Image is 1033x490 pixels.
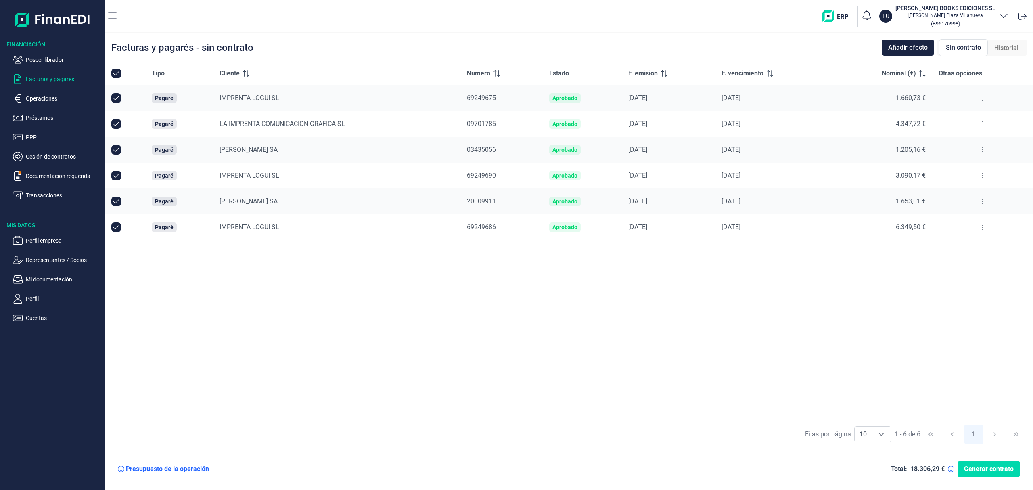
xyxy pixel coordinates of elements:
p: Facturas y pagarés [26,74,102,84]
div: [DATE] [628,94,709,102]
p: Préstamos [26,113,102,123]
div: Row Unselected null [111,222,121,232]
div: Aprobado [552,147,577,153]
button: PPP [13,132,102,142]
div: [DATE] [721,197,824,205]
span: IMPRENTA LOGUI SL [220,172,279,179]
div: [DATE] [721,223,824,231]
span: Número [467,69,490,78]
div: [DATE] [628,120,709,128]
p: Transacciones [26,191,102,200]
small: Copiar cif [931,21,960,27]
span: 69249686 [467,223,496,231]
button: Poseer librador [13,55,102,65]
span: Tipo [152,69,165,78]
div: [DATE] [721,172,824,180]
button: Cesión de contratos [13,152,102,161]
p: Poseer librador [26,55,102,65]
div: Presupuesto de la operación [126,465,209,473]
div: Pagaré [155,95,174,101]
div: [DATE] [721,120,824,128]
button: Operaciones [13,94,102,103]
button: Page 1 [964,425,983,444]
span: Nominal (€) [882,69,916,78]
span: 4.347,72 € [896,120,926,128]
button: Documentación requerida [13,171,102,181]
button: Generar contrato [958,461,1020,477]
span: [PERSON_NAME] SA [220,146,278,153]
div: Pagaré [155,147,174,153]
button: Perfil empresa [13,236,102,245]
span: 1.653,01 € [896,197,926,205]
img: erp [822,10,854,22]
div: Pagaré [155,121,174,127]
div: [DATE] [628,223,709,231]
p: [PERSON_NAME] Plaza Villanueva [895,12,995,19]
span: [PERSON_NAME] SA [220,197,278,205]
button: LU[PERSON_NAME] BOOKS EDICIONES SL[PERSON_NAME] Plaza Villanueva(B96170998) [879,4,1008,28]
p: Perfil [26,294,102,304]
span: 69249690 [467,172,496,179]
span: Historial [994,43,1018,53]
span: IMPRENTA LOGUI SL [220,223,279,231]
div: Row Unselected null [111,197,121,206]
button: First Page [921,425,941,444]
div: [DATE] [721,94,824,102]
div: [DATE] [628,146,709,154]
span: Estado [549,69,569,78]
div: Historial [988,40,1025,56]
button: Cuentas [13,313,102,323]
div: Row Unselected null [111,93,121,103]
div: Choose [872,427,891,442]
span: Generar contrato [964,464,1014,474]
button: Perfil [13,294,102,304]
p: LU [882,12,889,20]
span: Sin contrato [946,43,981,52]
p: Operaciones [26,94,102,103]
span: 1 - 6 de 6 [895,431,920,438]
div: Row Unselected null [111,145,121,155]
p: Cesión de contratos [26,152,102,161]
div: Aprobado [552,172,577,179]
div: All items selected [111,69,121,78]
div: Aprobado [552,198,577,205]
h3: [PERSON_NAME] BOOKS EDICIONES SL [895,4,995,12]
div: Facturas y pagarés - sin contrato [111,43,253,52]
div: Aprobado [552,95,577,101]
p: Perfil empresa [26,236,102,245]
div: Row Unselected null [111,171,121,180]
div: 18.306,29 € [910,465,945,473]
span: 1.660,73 € [896,94,926,102]
div: Pagaré [155,198,174,205]
button: Añadir efecto [882,40,934,56]
div: [DATE] [628,172,709,180]
span: 1.205,16 € [896,146,926,153]
div: [DATE] [721,146,824,154]
p: Mi documentación [26,274,102,284]
span: 03435056 [467,146,496,153]
span: 69249675 [467,94,496,102]
div: Aprobado [552,224,577,230]
p: Cuentas [26,313,102,323]
div: Row Unselected null [111,119,121,129]
span: 10 [855,427,872,442]
span: 3.090,17 € [896,172,926,179]
span: Añadir efecto [888,43,928,52]
div: Sin contrato [939,39,988,56]
div: Total: [891,465,907,473]
div: Pagaré [155,224,174,230]
span: F. vencimiento [721,69,763,78]
button: Next Page [985,425,1004,444]
span: Cliente [220,69,240,78]
img: Logo de aplicación [15,6,90,32]
span: LA IMPRENTA COMUNICACION GRAFICA SL [220,120,345,128]
p: PPP [26,132,102,142]
span: Otras opciones [939,69,982,78]
button: Mi documentación [13,274,102,284]
span: 20009911 [467,197,496,205]
div: Filas por página [805,429,851,439]
p: Representantes / Socios [26,255,102,265]
button: Préstamos [13,113,102,123]
button: Facturas y pagarés [13,74,102,84]
div: Pagaré [155,172,174,179]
